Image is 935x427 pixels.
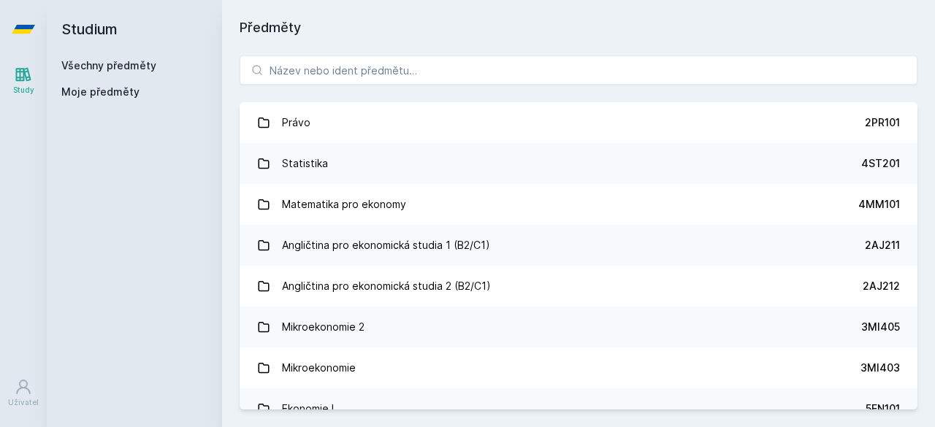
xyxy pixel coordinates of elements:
a: Uživatel [3,371,44,415]
div: Mikroekonomie 2 [282,312,365,342]
div: 3MI403 [860,361,900,375]
div: Statistika [282,149,328,178]
a: Angličtina pro ekonomická studia 2 (B2/C1) 2AJ212 [240,266,917,307]
h1: Předměty [240,18,917,38]
div: Study [13,85,34,96]
a: Všechny předměty [61,59,156,72]
div: 2AJ211 [865,238,900,253]
div: Angličtina pro ekonomická studia 2 (B2/C1) [282,272,491,301]
a: Statistika 4ST201 [240,143,917,184]
div: Uživatel [8,397,39,408]
div: Mikroekonomie [282,353,356,382]
div: Matematika pro ekonomy [282,190,406,219]
div: 4ST201 [861,156,900,171]
span: Moje předměty [61,85,140,99]
div: 4MM101 [858,197,900,212]
div: 2AJ212 [863,279,900,293]
a: Study [3,58,44,103]
div: 3MI405 [861,320,900,334]
div: Angličtina pro ekonomická studia 1 (B2/C1) [282,231,490,260]
div: Ekonomie I. [282,394,337,423]
div: 2PR101 [865,115,900,130]
div: Právo [282,108,310,137]
a: Matematika pro ekonomy 4MM101 [240,184,917,225]
div: 5EN101 [866,401,900,416]
a: Mikroekonomie 3MI403 [240,347,917,388]
a: Mikroekonomie 2 3MI405 [240,307,917,347]
input: Název nebo ident předmětu… [240,55,917,85]
a: Právo 2PR101 [240,102,917,143]
a: Angličtina pro ekonomická studia 1 (B2/C1) 2AJ211 [240,225,917,266]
